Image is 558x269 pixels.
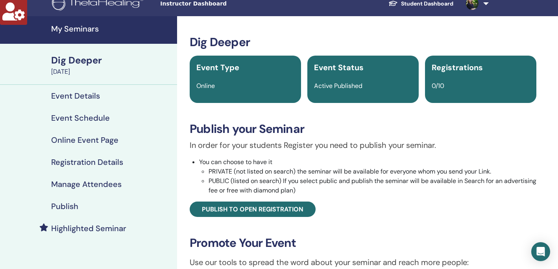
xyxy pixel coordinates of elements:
[51,91,100,101] h4: Event Details
[46,54,177,77] a: Dig Deeper[DATE]
[202,205,303,213] span: Publish to open registration
[190,256,536,268] p: Use our tools to spread the word about your seminar and reach more people:
[209,176,536,195] li: PUBLIC (listed on search) If you select public and publish the seminar will be available in Searc...
[432,82,444,90] span: 0/10
[196,62,239,73] span: Event Type
[51,157,123,167] h4: Registration Details
[190,35,536,49] h3: Dig Deeper
[51,67,172,77] div: [DATE]
[51,202,78,211] h4: Publish
[190,139,536,151] p: In order for your students Register you need to publish your seminar.
[196,82,215,90] span: Online
[190,122,536,136] h3: Publish your Seminar
[190,236,536,250] h3: Promote Your Event
[190,202,316,217] a: Publish to open registration
[51,135,118,145] h4: Online Event Page
[199,157,536,195] li: You can choose to have it
[51,179,122,189] h4: Manage Attendees
[51,54,172,67] div: Dig Deeper
[531,242,550,261] div: Open Intercom Messenger
[51,24,172,34] h4: My Seminars
[51,113,110,123] h4: Event Schedule
[51,224,126,233] h4: Highlighted Seminar
[209,167,536,176] li: PRIVATE (not listed on search) the seminar will be available for everyone whom you send your Link.
[314,82,362,90] span: Active Published
[432,62,483,73] span: Registrations
[314,62,364,73] span: Event Status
